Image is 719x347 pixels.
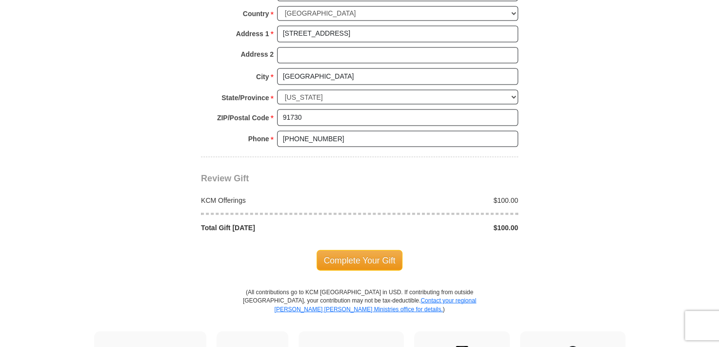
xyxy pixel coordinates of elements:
div: Total Gift [DATE] [196,222,360,232]
div: $100.00 [359,195,523,205]
div: KCM Offerings [196,195,360,205]
span: Review Gift [201,173,249,183]
strong: City [256,69,269,83]
p: (All contributions go to KCM [GEOGRAPHIC_DATA] in USD. If contributing from outside [GEOGRAPHIC_D... [242,288,477,330]
strong: ZIP/Postal Code [217,110,269,124]
strong: State/Province [221,90,269,104]
strong: Address 2 [240,47,274,61]
strong: Country [243,7,269,21]
strong: Address 1 [236,27,269,41]
a: Contact your regional [PERSON_NAME] [PERSON_NAME] Ministries office for details. [274,297,476,312]
div: $100.00 [359,222,523,232]
strong: Phone [248,131,269,145]
span: Complete Your Gift [317,250,403,270]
